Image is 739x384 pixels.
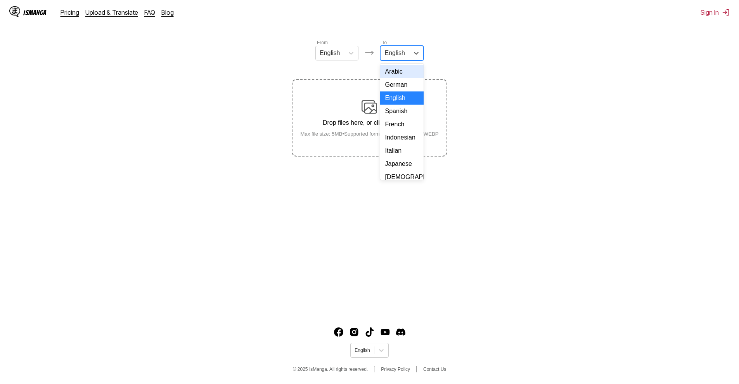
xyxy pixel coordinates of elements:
a: Blog [161,9,174,16]
p: Drop files here, or click to browse. [294,119,445,126]
div: Indonesian [380,131,423,144]
div: Japanese [380,157,423,170]
label: From [317,40,328,45]
span: © 2025 IsManga. All rights reserved. [293,367,368,372]
small: Max file size: 5MB • Supported formats: JP(E)G, PNG, WEBP [294,131,445,137]
a: Upload & Translate [85,9,138,16]
a: Youtube [381,327,390,337]
div: Italian [380,144,423,157]
div: IsManga [23,9,47,16]
img: IsManga Instagram [350,327,359,337]
div: English [380,91,423,105]
a: Instagram [350,327,359,337]
img: Languages icon [365,48,374,57]
a: Privacy Policy [381,367,410,372]
img: Sign out [722,9,730,16]
a: Facebook [334,327,343,337]
img: IsManga YouTube [381,327,390,337]
label: To [382,40,387,45]
span: 76 [398,17,407,26]
a: Contact Us [423,367,446,372]
div: Arabic [380,65,423,78]
a: FAQ [144,9,155,16]
div: [DEMOGRAPHIC_DATA] [380,170,423,184]
img: IsManga TikTok [365,327,374,337]
button: Sign In [701,9,730,16]
a: Pricing [61,9,79,16]
img: IsManga Logo [9,6,20,17]
div: French [380,118,423,131]
a: Discord [396,327,405,337]
div: Spanish [380,105,423,118]
img: IsManga Discord [396,327,405,337]
img: IsManga Facebook [334,327,343,337]
input: Select language [355,348,356,353]
a: TikTok [365,327,374,337]
a: IsManga LogoIsManga [9,6,61,19]
div: German [380,78,423,91]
